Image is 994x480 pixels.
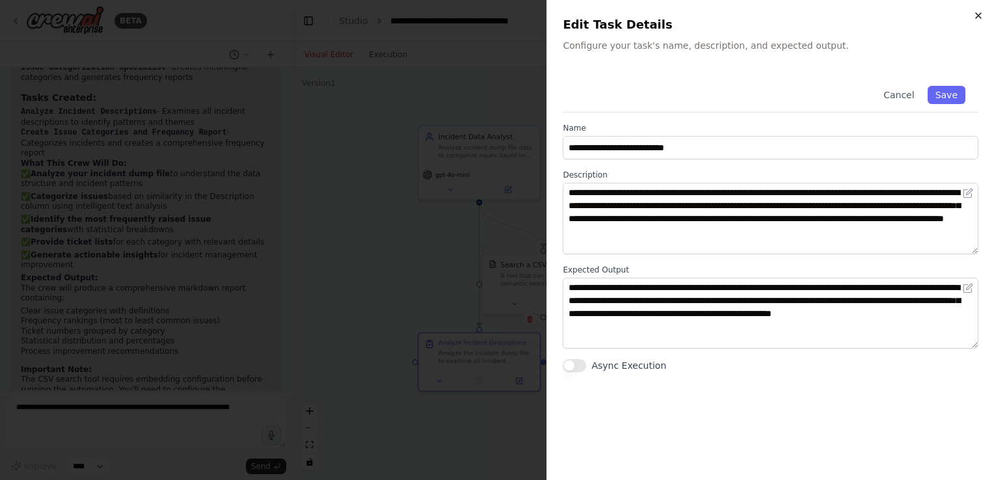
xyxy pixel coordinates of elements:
label: Description [563,170,978,180]
label: Name [563,123,978,133]
button: Open in editor [960,185,976,201]
button: Save [928,86,965,104]
p: Configure your task's name, description, and expected output. [563,39,978,52]
h2: Edit Task Details [563,16,978,34]
label: Expected Output [563,265,978,275]
button: Open in editor [960,280,976,296]
label: Async Execution [591,359,666,372]
button: Cancel [876,86,922,104]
